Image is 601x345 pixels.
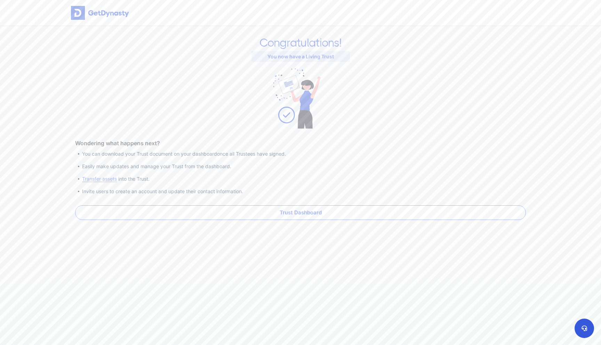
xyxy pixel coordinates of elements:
[82,163,526,170] span: Easily make updates and manage your Trust from the dashboard.
[75,205,526,220] a: Trust Dashboard
[267,54,334,59] small: You now have a Living Trust
[75,36,526,50] h2: Congratulations!
[71,6,129,20] img: Get started for free with Dynasty Trust Company
[82,175,150,182] span: into the Trust.
[75,139,526,147] span: Wondering what happens next?
[82,176,117,182] a: Transfer assets
[82,150,526,157] span: You can download your Trust document on your dashboard once all Trustees have signed .
[82,188,526,195] span: Invite users to create an account and update their contact information.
